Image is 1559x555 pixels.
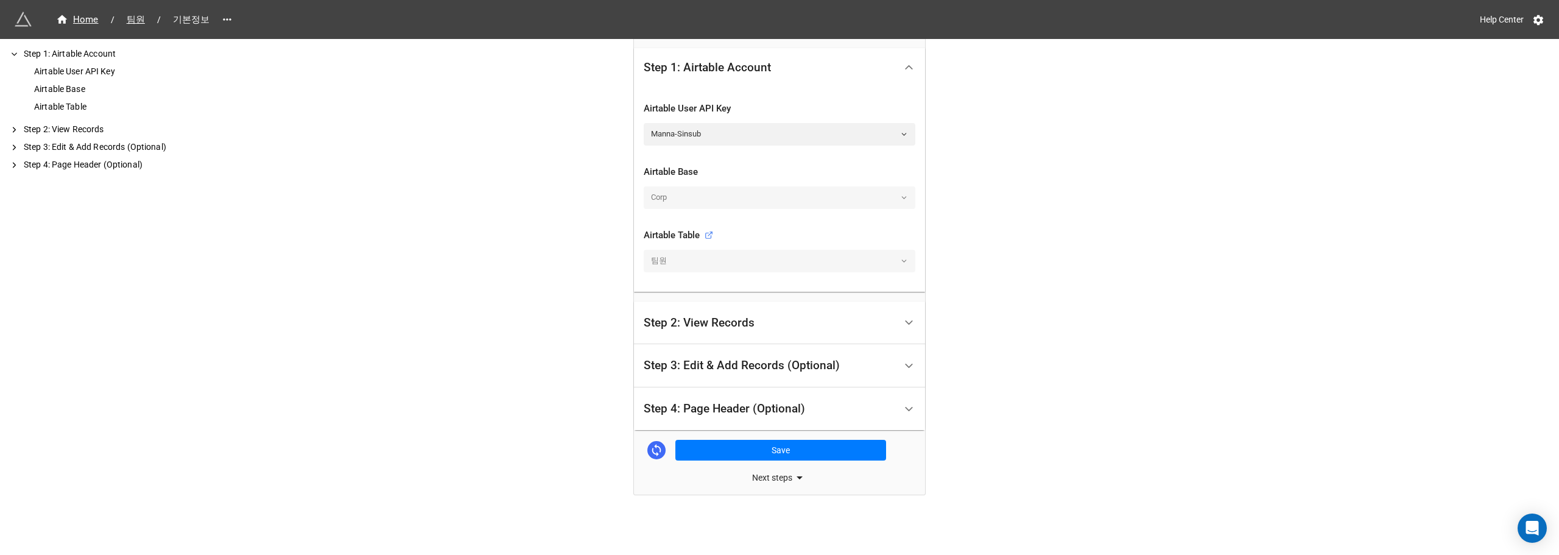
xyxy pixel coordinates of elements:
[166,13,217,27] span: 기본정보
[21,158,195,171] div: Step 4: Page Header (Optional)
[21,123,195,136] div: Step 2: View Records
[49,12,106,27] a: Home
[21,141,195,154] div: Step 3: Edit & Add Records (Optional)
[644,165,915,180] div: Airtable Base
[32,101,195,113] div: Airtable Table
[634,470,925,485] div: Next steps
[644,123,915,145] a: Manna-Sinsub
[119,12,152,27] a: 팀원
[634,344,925,387] div: Step 3: Edit & Add Records (Optional)
[32,65,195,78] div: Airtable User API Key
[644,317,755,329] div: Step 2: View Records
[111,13,114,26] li: /
[644,228,713,243] div: Airtable Table
[644,62,771,74] div: Step 1: Airtable Account
[49,12,217,27] nav: breadcrumb
[634,48,925,87] div: Step 1: Airtable Account
[15,11,32,28] img: miniextensions-icon.73ae0678.png
[644,359,840,372] div: Step 3: Edit & Add Records (Optional)
[157,13,161,26] li: /
[634,87,925,292] div: Step 1: Airtable Account
[634,302,925,345] div: Step 2: View Records
[644,102,915,116] div: Airtable User API Key
[647,441,666,459] a: Sync Base Structure
[1471,9,1532,30] a: Help Center
[21,48,195,60] div: Step 1: Airtable Account
[32,83,195,96] div: Airtable Base
[634,387,925,431] div: Step 4: Page Header (Optional)
[56,13,99,27] div: Home
[1518,514,1547,543] div: Open Intercom Messenger
[119,13,152,27] span: 팀원
[675,440,886,461] button: Save
[644,403,805,415] div: Step 4: Page Header (Optional)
